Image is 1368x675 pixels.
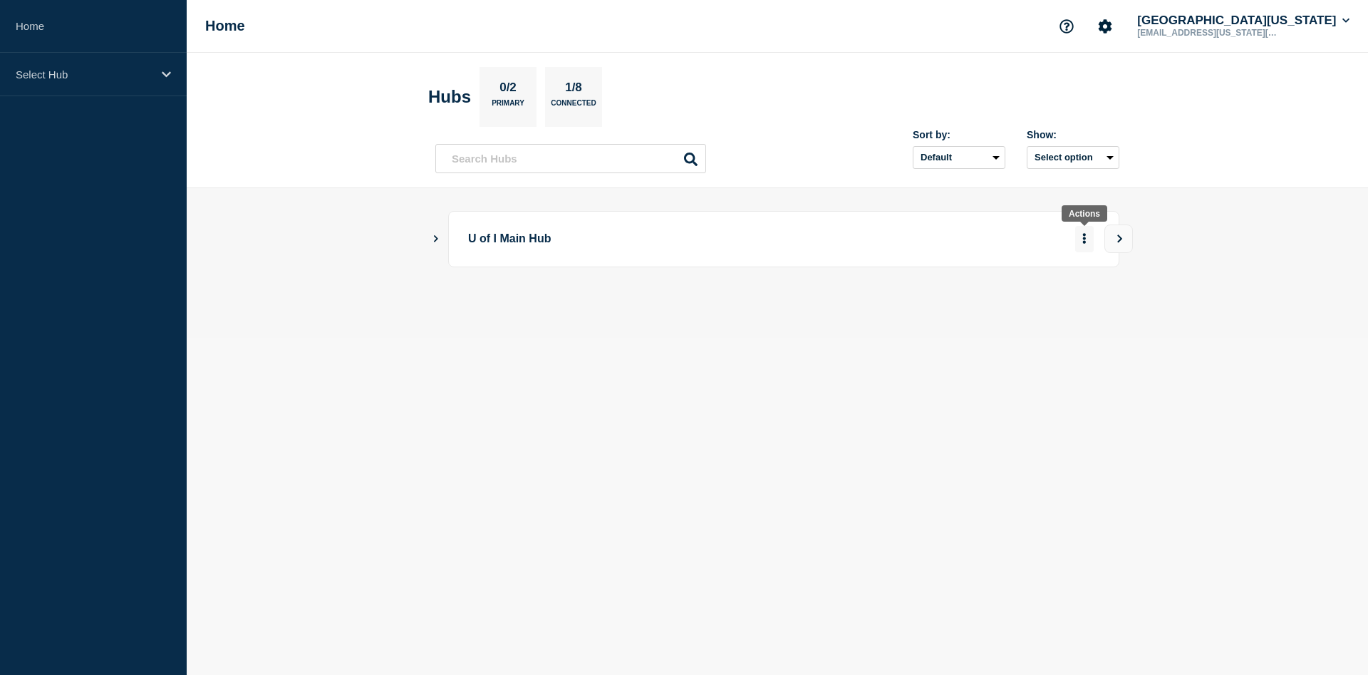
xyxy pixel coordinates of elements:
select: Sort by [913,146,1005,169]
p: Connected [551,99,596,114]
p: [EMAIL_ADDRESS][US_STATE][DOMAIN_NAME] [1134,28,1282,38]
button: More actions [1075,226,1094,252]
button: [GEOGRAPHIC_DATA][US_STATE] [1134,14,1352,28]
p: 0/2 [494,81,522,99]
button: Account settings [1090,11,1120,41]
div: Sort by: [913,129,1005,140]
p: U of I Main Hub [468,226,862,252]
button: Select option [1027,146,1119,169]
div: Show: [1027,129,1119,140]
p: 1/8 [560,81,588,99]
p: Select Hub [16,68,152,81]
button: Show Connected Hubs [432,234,440,244]
h1: Home [205,18,245,34]
button: Support [1052,11,1082,41]
h2: Hubs [428,87,471,107]
div: Actions [1069,209,1100,219]
input: Search Hubs [435,144,706,173]
button: View [1104,225,1133,253]
p: Primary [492,99,524,114]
